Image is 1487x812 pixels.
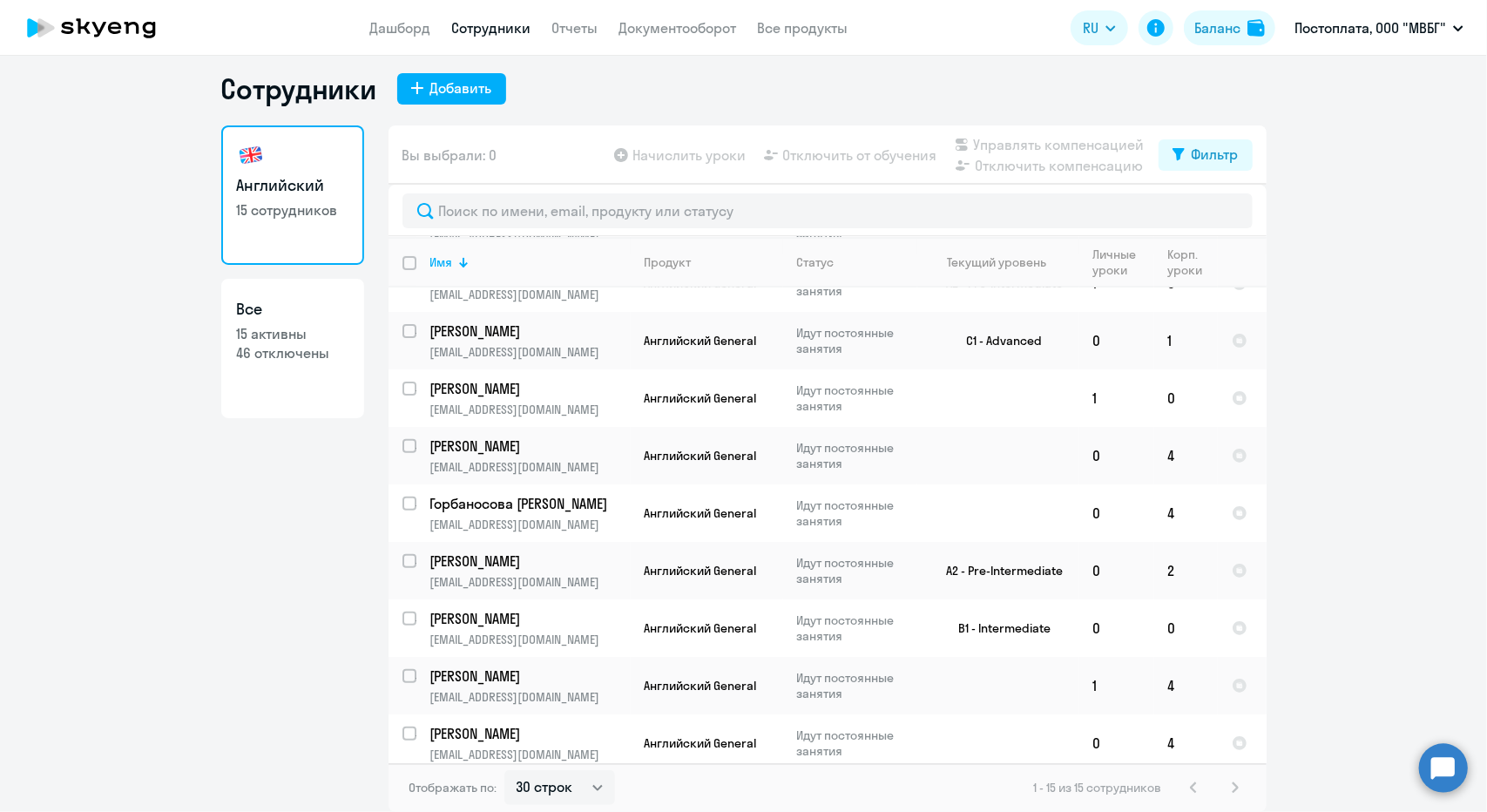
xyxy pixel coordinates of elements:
[797,254,916,270] div: Статус
[1079,484,1154,542] td: 0
[430,321,627,341] p: [PERSON_NAME]
[430,632,630,647] p: [EMAIL_ADDRESS][DOMAIN_NAME]
[552,19,598,37] a: Отчеты
[221,125,364,265] a: Английский15 сотрудников
[430,494,627,513] p: Горбаносова [PERSON_NAME]
[430,551,627,571] p: [PERSON_NAME]
[758,19,848,37] a: Все продукты
[397,73,506,105] button: Добавить
[221,279,364,418] a: Все15 активны46 отключены
[619,19,737,37] a: Документооборот
[1154,714,1218,772] td: 4
[221,71,376,106] h1: Сотрудники
[1294,17,1446,38] p: Постоплата, ООО "МВБГ"
[430,667,627,686] p: [PERSON_NAME]
[430,254,630,270] div: Имя
[430,321,630,341] a: [PERSON_NAME]
[1154,369,1218,427] td: 0
[1079,427,1154,484] td: 0
[1194,17,1240,38] div: Баланс
[797,325,916,356] p: Идут постоянные занятия
[1079,312,1154,369] td: 0
[645,620,757,636] span: Английский General
[237,324,348,343] p: 15 активны
[1079,599,1154,657] td: 0
[1192,144,1239,165] div: Фильтр
[1286,7,1472,49] button: Постоплата, ООО "МВБГ"
[402,193,1253,228] input: Поиск по имени, email, продукту или статусу
[430,287,630,302] p: [EMAIL_ADDRESS][DOMAIN_NAME]
[430,436,630,456] a: [PERSON_NAME]
[1154,542,1218,599] td: 2
[797,612,916,644] p: Идут постоянные занятия
[452,19,531,37] a: Сотрудники
[931,254,1078,270] div: Текущий уровень
[430,609,630,628] a: [PERSON_NAME]
[1079,714,1154,772] td: 0
[237,343,348,362] p: 46 отключены
[1247,19,1265,37] img: balance
[430,574,630,590] p: [EMAIL_ADDRESS][DOMAIN_NAME]
[430,724,627,743] p: [PERSON_NAME]
[917,542,1079,599] td: A2 - Pre-Intermediate
[430,667,630,686] a: [PERSON_NAME]
[1154,484,1218,542] td: 4
[430,78,492,98] div: Добавить
[797,440,916,471] p: Идут постоянные занятия
[797,670,916,701] p: Идут постоянные занятия
[1168,247,1203,278] div: Корп. уроки
[645,333,757,348] span: Английский General
[645,254,782,270] div: Продукт
[645,390,757,406] span: Английский General
[430,459,630,475] p: [EMAIL_ADDRESS][DOMAIN_NAME]
[1168,247,1217,278] div: Корп. уроки
[1079,542,1154,599] td: 0
[797,497,916,529] p: Идут постоянные занятия
[917,599,1079,657] td: B1 - Intermediate
[370,19,431,37] a: Дашборд
[1034,780,1162,795] span: 1 - 15 из 15 сотрудников
[797,254,835,270] div: Статус
[430,379,630,398] a: [PERSON_NAME]
[237,298,348,321] h3: Все
[1154,312,1218,369] td: 1
[430,747,630,762] p: [EMAIL_ADDRESS][DOMAIN_NAME]
[645,505,757,521] span: Английский General
[430,494,630,513] a: Горбаносова [PERSON_NAME]
[1079,369,1154,427] td: 1
[917,312,1079,369] td: C1 - Advanced
[430,609,627,628] p: [PERSON_NAME]
[1083,17,1098,38] span: RU
[1184,10,1275,45] button: Балансbalance
[430,402,630,417] p: [EMAIL_ADDRESS][DOMAIN_NAME]
[237,174,348,197] h3: Английский
[1093,247,1153,278] div: Личные уроки
[1154,427,1218,484] td: 4
[409,780,497,795] span: Отображать по:
[797,555,916,586] p: Идут постоянные занятия
[1154,599,1218,657] td: 0
[430,551,630,571] a: [PERSON_NAME]
[1154,657,1218,714] td: 4
[645,448,757,464] span: Английский General
[1159,139,1253,171] button: Фильтр
[430,517,630,532] p: [EMAIL_ADDRESS][DOMAIN_NAME]
[645,678,757,694] span: Английский General
[797,727,916,759] p: Идут постоянные занятия
[947,254,1046,270] div: Текущий уровень
[430,379,627,398] p: [PERSON_NAME]
[402,145,497,166] span: Вы выбрали: 0
[1071,10,1128,45] button: RU
[645,563,757,579] span: Английский General
[645,254,692,270] div: Продукт
[237,200,348,220] p: 15 сотрудников
[645,735,757,751] span: Английский General
[430,344,630,360] p: [EMAIL_ADDRESS][DOMAIN_NAME]
[430,724,630,743] a: [PERSON_NAME]
[430,689,630,705] p: [EMAIL_ADDRESS][DOMAIN_NAME]
[1093,247,1138,278] div: Личные уроки
[797,382,916,414] p: Идут постоянные занятия
[430,254,453,270] div: Имя
[430,436,627,456] p: [PERSON_NAME]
